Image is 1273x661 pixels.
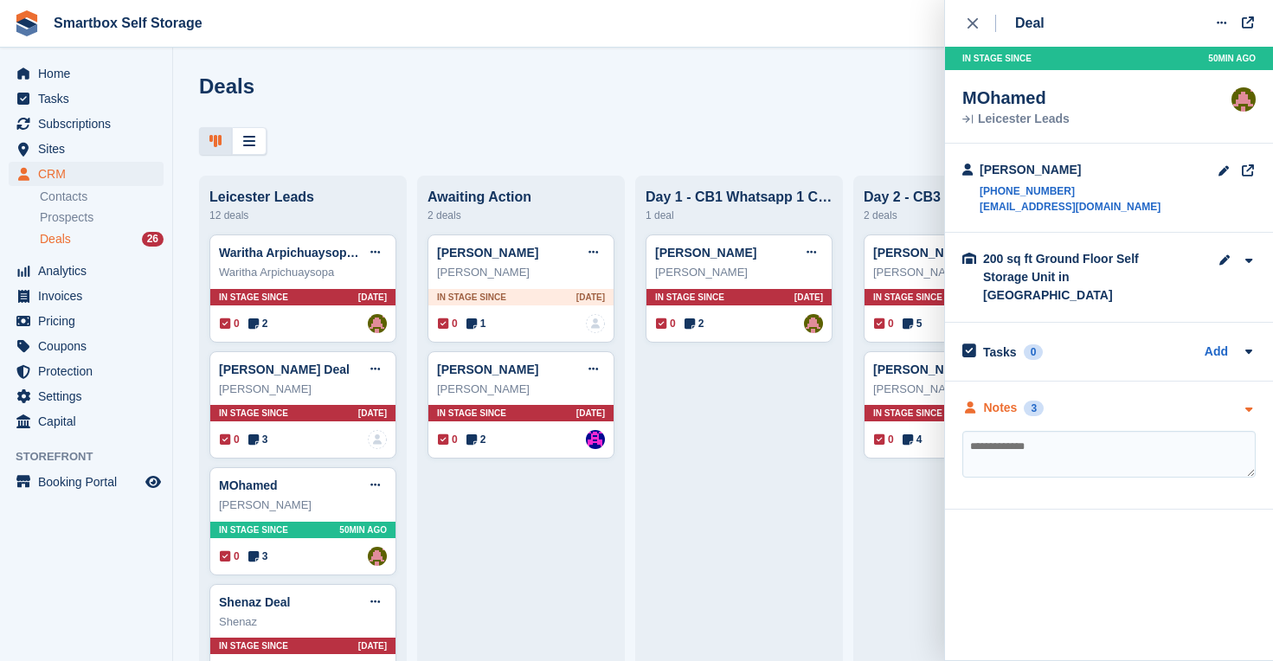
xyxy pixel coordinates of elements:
span: [DATE] [358,407,387,420]
div: Waritha Arpichuaysopa [219,264,387,281]
span: Pricing [38,309,142,333]
a: [PERSON_NAME] [655,246,756,260]
a: Add [1205,343,1228,363]
img: deal-assignee-blank [586,314,605,333]
a: Alex Selenitsas [368,547,387,566]
span: 0 [874,432,894,447]
span: Deals [40,231,71,247]
div: [PERSON_NAME] [980,161,1160,179]
span: Settings [38,384,142,408]
a: MOhamed [219,478,278,492]
span: CRM [38,162,142,186]
a: menu [9,284,164,308]
span: 5 [903,316,923,331]
span: 50MIN AGO [339,523,387,536]
a: [PERSON_NAME] ([EMAIL_ADDRESS][DOMAIN_NAME]) Deal [873,246,1226,260]
div: 12 deals [209,205,396,226]
a: menu [9,259,164,283]
div: 0 [1024,344,1044,360]
div: [PERSON_NAME] [219,497,387,514]
span: Tasks [38,87,142,111]
h1: Deals [199,74,254,98]
span: Protection [38,359,142,383]
a: Preview store [143,472,164,492]
div: [PERSON_NAME] [219,381,387,398]
a: Alex Selenitsas [1231,87,1256,112]
img: Sam Austin [586,430,605,449]
span: Home [38,61,142,86]
span: [DATE] [794,291,823,304]
div: [PERSON_NAME] [873,264,1041,281]
span: Sites [38,137,142,161]
a: menu [9,137,164,161]
a: menu [9,112,164,136]
span: 0 [220,549,240,564]
div: Shenaz [219,613,387,631]
div: Deal [1015,13,1045,34]
span: Booking Portal [38,470,142,494]
div: 2 deals [428,205,614,226]
span: Coupons [38,334,142,358]
span: 1 [466,316,486,331]
a: [PERSON_NAME] [437,246,538,260]
div: [PERSON_NAME] [437,381,605,398]
div: 3 [1024,401,1044,416]
span: In stage since [219,407,288,420]
span: In stage since [437,407,506,420]
a: Deals 26 [40,230,164,248]
div: [PERSON_NAME] [655,264,823,281]
img: Alex Selenitsas [804,314,823,333]
div: [PERSON_NAME] [873,381,1041,398]
h2: Tasks [983,344,1017,360]
a: menu [9,384,164,408]
div: 2 deals [864,205,1051,226]
img: Alex Selenitsas [368,314,387,333]
a: menu [9,309,164,333]
a: menu [9,409,164,433]
a: menu [9,61,164,86]
div: 1 deal [646,205,833,226]
a: menu [9,359,164,383]
a: deal-assignee-blank [368,430,387,449]
span: 50MIN AGO [1208,52,1256,65]
div: 200 sq ft Ground Floor Self Storage Unit in [GEOGRAPHIC_DATA] [983,250,1156,305]
a: Shenaz Deal [219,595,290,609]
span: Storefront [16,448,172,465]
span: Analytics [38,259,142,283]
div: Notes [984,399,1018,417]
div: Day 1 - CB1 Whatsapp 1 CB2 [646,189,833,205]
span: Invoices [38,284,142,308]
div: Day 2 - CB3 WA/Email 1 [864,189,1051,205]
a: Prospects [40,209,164,227]
span: In stage since [219,639,288,652]
a: [PERSON_NAME] [437,363,538,376]
span: 3 [248,432,268,447]
div: Leicester Leads [209,189,396,205]
span: Capital [38,409,142,433]
a: [EMAIL_ADDRESS][DOMAIN_NAME] [980,199,1160,215]
a: menu [9,162,164,186]
span: 0 [220,432,240,447]
div: Leicester Leads [962,113,1070,125]
span: 3 [248,549,268,564]
div: 26 [142,232,164,247]
span: 0 [438,432,458,447]
a: Waritha Arpichuaysopa Deal [219,246,383,260]
span: 2 [466,432,486,447]
a: Contacts [40,189,164,205]
span: [DATE] [358,639,387,652]
span: 0 [874,316,894,331]
span: [DATE] [358,291,387,304]
div: Awaiting Action [428,189,614,205]
span: In stage since [219,291,288,304]
a: [PERSON_NAME] [873,363,974,376]
a: [PERSON_NAME] Deal [219,363,350,376]
a: menu [9,470,164,494]
span: In stage since [962,52,1032,65]
span: 0 [220,316,240,331]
